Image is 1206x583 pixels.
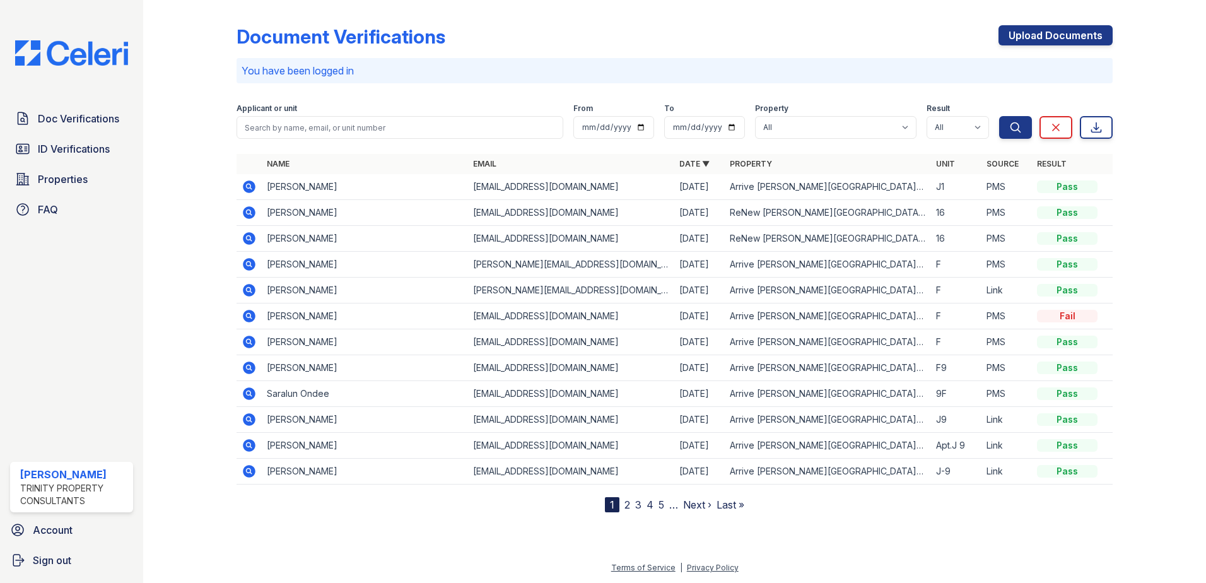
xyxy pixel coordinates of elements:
td: 9F [931,381,981,407]
td: F [931,329,981,355]
input: Search by name, email, or unit number [237,116,563,139]
td: Arrive [PERSON_NAME][GEOGRAPHIC_DATA][PERSON_NAME] [725,278,931,303]
td: [PERSON_NAME] [262,252,468,278]
td: Arrive [PERSON_NAME][GEOGRAPHIC_DATA][PERSON_NAME] [725,174,931,200]
a: FAQ [10,197,133,222]
td: PMS [981,200,1032,226]
td: Arrive [PERSON_NAME][GEOGRAPHIC_DATA][PERSON_NAME] [725,433,931,459]
td: PMS [981,252,1032,278]
td: Arrive [PERSON_NAME][GEOGRAPHIC_DATA][PERSON_NAME] [725,303,931,329]
td: [DATE] [674,329,725,355]
td: Arrive [PERSON_NAME][GEOGRAPHIC_DATA][PERSON_NAME] [725,407,931,433]
label: To [664,103,674,114]
td: PMS [981,329,1032,355]
td: [EMAIL_ADDRESS][DOMAIN_NAME] [468,381,674,407]
div: 1 [605,497,619,512]
div: Pass [1037,232,1098,245]
td: [PERSON_NAME] [262,226,468,252]
td: [DATE] [674,278,725,303]
td: PMS [981,174,1032,200]
a: Sign out [5,548,138,573]
div: Pass [1037,387,1098,400]
a: Terms of Service [611,563,676,572]
div: Fail [1037,310,1098,322]
td: [PERSON_NAME][EMAIL_ADDRESS][DOMAIN_NAME] [468,278,674,303]
td: [EMAIL_ADDRESS][DOMAIN_NAME] [468,407,674,433]
div: Pass [1037,439,1098,452]
td: [PERSON_NAME] [262,355,468,381]
td: [PERSON_NAME] [262,407,468,433]
td: Link [981,459,1032,485]
td: 16 [931,200,981,226]
div: Pass [1037,362,1098,374]
span: Properties [38,172,88,187]
td: J9 [931,407,981,433]
td: F [931,252,981,278]
td: [DATE] [674,174,725,200]
td: [EMAIL_ADDRESS][DOMAIN_NAME] [468,303,674,329]
a: Property [730,159,772,168]
td: Arrive [PERSON_NAME][GEOGRAPHIC_DATA][PERSON_NAME] [725,381,931,407]
span: Sign out [33,553,71,568]
td: Arrive [PERSON_NAME][GEOGRAPHIC_DATA][PERSON_NAME] [725,329,931,355]
a: Privacy Policy [687,563,739,572]
a: Unit [936,159,955,168]
a: Upload Documents [998,25,1113,45]
td: [PERSON_NAME] [262,459,468,485]
label: Applicant or unit [237,103,297,114]
div: Trinity Property Consultants [20,482,128,507]
span: ID Verifications [38,141,110,156]
div: Document Verifications [237,25,445,48]
td: ReNew [PERSON_NAME][GEOGRAPHIC_DATA][PERSON_NAME] on [PERSON_NAME] [725,226,931,252]
td: 16 [931,226,981,252]
td: [EMAIL_ADDRESS][DOMAIN_NAME] [468,329,674,355]
td: [DATE] [674,200,725,226]
a: Account [5,517,138,543]
td: [PERSON_NAME] [262,278,468,303]
td: J-9 [931,459,981,485]
td: [DATE] [674,407,725,433]
td: Link [981,407,1032,433]
td: PMS [981,303,1032,329]
td: [DATE] [674,226,725,252]
td: ReNew [PERSON_NAME][GEOGRAPHIC_DATA][PERSON_NAME] on [PERSON_NAME] [725,200,931,226]
a: Name [267,159,290,168]
a: ID Verifications [10,136,133,162]
td: [DATE] [674,381,725,407]
a: Next › [683,498,711,511]
td: [PERSON_NAME] [262,433,468,459]
div: Pass [1037,258,1098,271]
p: You have been logged in [242,63,1108,78]
label: Result [927,103,950,114]
td: J1 [931,174,981,200]
td: Arrive [PERSON_NAME][GEOGRAPHIC_DATA][PERSON_NAME] [725,355,931,381]
td: [DATE] [674,355,725,381]
td: [EMAIL_ADDRESS][DOMAIN_NAME] [468,459,674,485]
a: Result [1037,159,1067,168]
td: PMS [981,355,1032,381]
a: Properties [10,167,133,192]
td: Link [981,278,1032,303]
td: F [931,303,981,329]
div: [PERSON_NAME] [20,467,128,482]
a: Last » [717,498,744,511]
div: Pass [1037,413,1098,426]
div: Pass [1037,206,1098,219]
iframe: chat widget [1153,533,1193,570]
td: [PERSON_NAME] [262,303,468,329]
a: Email [473,159,496,168]
label: Property [755,103,788,114]
td: [DATE] [674,252,725,278]
td: [DATE] [674,303,725,329]
td: [EMAIL_ADDRESS][DOMAIN_NAME] [468,226,674,252]
td: [EMAIL_ADDRESS][DOMAIN_NAME] [468,174,674,200]
div: Pass [1037,336,1098,348]
a: 3 [635,498,641,511]
td: [EMAIL_ADDRESS][DOMAIN_NAME] [468,200,674,226]
td: Saralun Ondee [262,381,468,407]
div: Pass [1037,465,1098,478]
a: Doc Verifications [10,106,133,131]
a: Date ▼ [679,159,710,168]
a: Source [986,159,1019,168]
td: PMS [981,226,1032,252]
